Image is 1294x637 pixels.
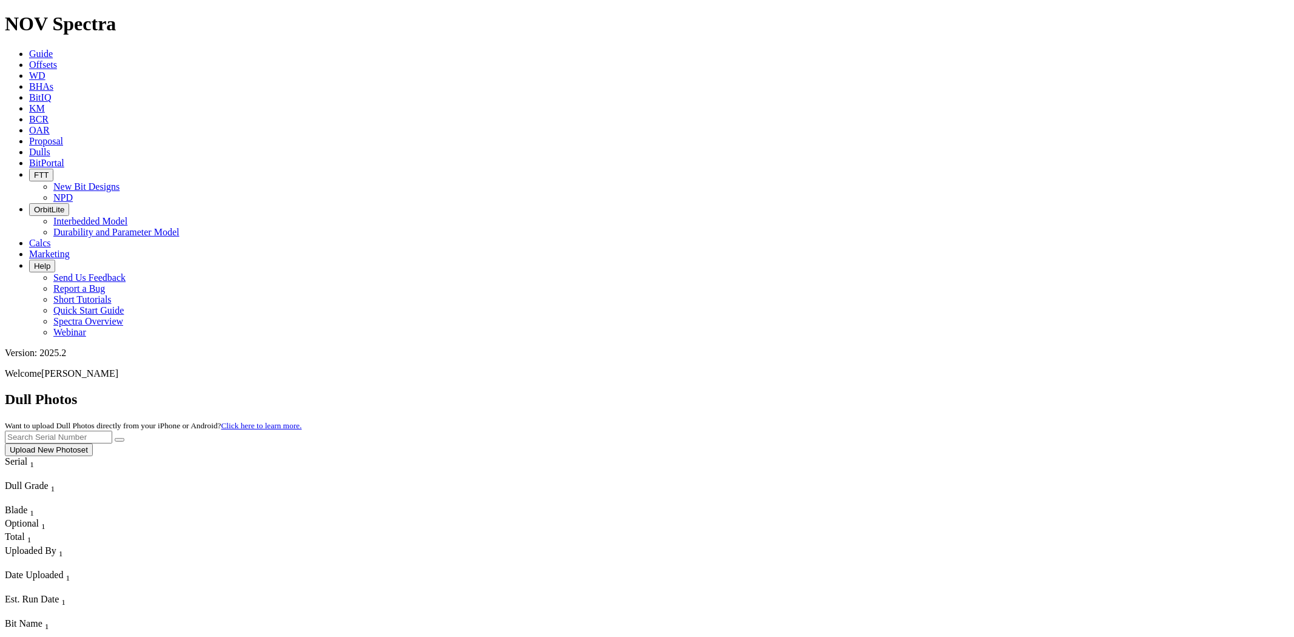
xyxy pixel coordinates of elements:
[61,594,66,604] span: Sort None
[53,283,105,294] a: Report a Bug
[61,598,66,607] sub: 1
[5,618,146,632] div: Bit Name Sort None
[5,531,25,542] span: Total
[5,531,47,545] div: Total Sort None
[53,181,120,192] a: New Bit Designs
[5,431,112,443] input: Search Serial Number
[5,545,56,556] span: Uploaded By
[5,456,27,467] span: Serial
[5,505,47,518] div: Blade Sort None
[221,421,302,430] a: Click here to learn more.
[5,391,1289,408] h2: Dull Photos
[29,125,50,135] a: OAR
[5,480,49,491] span: Dull Grade
[27,536,32,545] sub: 1
[30,456,34,467] span: Sort None
[29,103,45,113] a: KM
[5,456,56,480] div: Sort None
[5,570,96,583] div: Date Uploaded Sort None
[5,545,145,570] div: Sort None
[30,508,34,517] sub: 1
[5,618,42,629] span: Bit Name
[5,348,1289,359] div: Version: 2025.2
[59,549,63,558] sub: 1
[29,249,70,259] a: Marketing
[5,421,302,430] small: Want to upload Dull Photos directly from your iPhone or Android?
[41,518,45,528] span: Sort None
[30,460,34,469] sub: 1
[53,305,124,315] a: Quick Start Guide
[29,59,57,70] a: Offsets
[27,531,32,542] span: Sort None
[30,505,34,515] span: Sort None
[5,594,59,604] span: Est. Run Date
[51,484,55,493] sub: 1
[29,136,63,146] a: Proposal
[29,70,45,81] a: WD
[53,294,112,305] a: Short Tutorials
[5,518,39,528] span: Optional
[5,570,63,580] span: Date Uploaded
[66,570,70,580] span: Sort None
[41,368,118,379] span: [PERSON_NAME]
[29,158,64,168] a: BitPortal
[5,470,56,480] div: Column Menu
[41,522,45,531] sub: 1
[5,480,90,494] div: Dull Grade Sort None
[34,205,64,214] span: OrbitLite
[29,203,69,216] button: OrbitLite
[29,49,53,59] a: Guide
[53,272,126,283] a: Send Us Feedback
[5,505,47,518] div: Sort None
[5,368,1289,379] p: Welcome
[5,545,145,559] div: Uploaded By Sort None
[5,518,47,531] div: Optional Sort None
[5,494,90,505] div: Column Menu
[53,327,86,337] a: Webinar
[29,92,51,103] a: BitIQ
[5,443,93,456] button: Upload New Photoset
[45,618,49,629] span: Sort None
[29,238,51,248] a: Calcs
[5,594,90,618] div: Sort None
[34,261,50,271] span: Help
[29,114,49,124] a: BCR
[5,607,90,618] div: Column Menu
[29,260,55,272] button: Help
[5,570,96,594] div: Sort None
[5,505,27,515] span: Blade
[5,594,90,607] div: Est. Run Date Sort None
[5,13,1289,35] h1: NOV Spectra
[53,192,73,203] a: NPD
[5,583,96,594] div: Column Menu
[53,216,127,226] a: Interbedded Model
[5,518,47,531] div: Sort None
[66,573,70,582] sub: 1
[53,316,123,326] a: Spectra Overview
[5,456,56,470] div: Serial Sort None
[59,545,63,556] span: Sort None
[29,147,50,157] a: Dulls
[5,480,90,505] div: Sort None
[5,559,145,570] div: Column Menu
[53,227,180,237] a: Durability and Parameter Model
[34,170,49,180] span: FTT
[51,480,55,491] span: Sort None
[29,81,53,92] a: BHAs
[29,169,53,181] button: FTT
[5,531,47,545] div: Sort None
[45,622,49,631] sub: 1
